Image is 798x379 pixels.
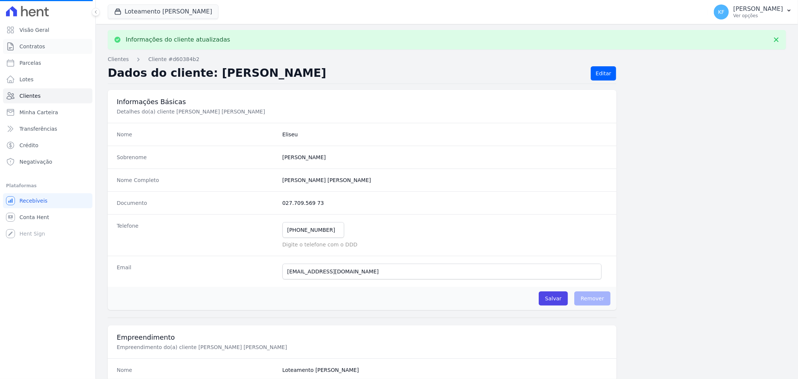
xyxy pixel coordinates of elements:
[117,366,276,374] dt: Nome
[117,343,368,351] p: Empreendimento do(a) cliente [PERSON_NAME] [PERSON_NAME]
[282,241,608,248] p: Digite o telefone com o DDD
[19,197,48,204] span: Recebíveis
[19,76,34,83] span: Lotes
[591,66,616,81] a: Editar
[108,66,585,81] h2: Dados do cliente: [PERSON_NAME]
[282,154,608,161] dd: [PERSON_NAME]
[117,199,276,207] dt: Documento
[108,55,129,63] a: Clientes
[282,366,608,374] dd: Loteamento [PERSON_NAME]
[282,131,608,138] dd: Eliseu
[3,210,92,225] a: Conta Hent
[3,138,92,153] a: Crédito
[19,213,49,221] span: Conta Hent
[117,222,276,248] dt: Telefone
[3,55,92,70] a: Parcelas
[126,36,230,43] p: Informações do cliente atualizadas
[708,1,798,22] button: KF [PERSON_NAME] Ver opções
[574,291,611,306] span: Remover
[19,142,39,149] span: Crédito
[117,131,276,138] dt: Nome
[3,39,92,54] a: Contratos
[108,4,218,19] button: Loteamento [PERSON_NAME]
[539,291,568,306] input: Salvar
[3,121,92,136] a: Transferências
[6,181,89,190] div: Plataformas
[733,13,783,19] p: Ver opções
[19,109,58,116] span: Minha Carteira
[117,176,276,184] dt: Nome Completo
[282,176,608,184] dd: [PERSON_NAME] [PERSON_NAME]
[19,125,57,133] span: Transferências
[108,55,786,63] nav: Breadcrumb
[117,333,608,342] h3: Empreendimento
[733,5,783,13] p: [PERSON_NAME]
[117,108,368,115] p: Detalhes do(a) cliente [PERSON_NAME] [PERSON_NAME]
[282,199,608,207] dd: 027.709.569 73
[19,92,40,100] span: Clientes
[148,55,199,63] a: Cliente #d60384b2
[19,59,41,67] span: Parcelas
[117,97,608,106] h3: Informações Básicas
[3,72,92,87] a: Lotes
[3,88,92,103] a: Clientes
[3,154,92,169] a: Negativação
[117,264,276,279] dt: Email
[19,43,45,50] span: Contratos
[117,154,276,161] dt: Sobrenome
[3,22,92,37] a: Visão Geral
[19,158,52,166] span: Negativação
[19,26,49,34] span: Visão Geral
[3,193,92,208] a: Recebíveis
[3,105,92,120] a: Minha Carteira
[718,9,724,15] span: KF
